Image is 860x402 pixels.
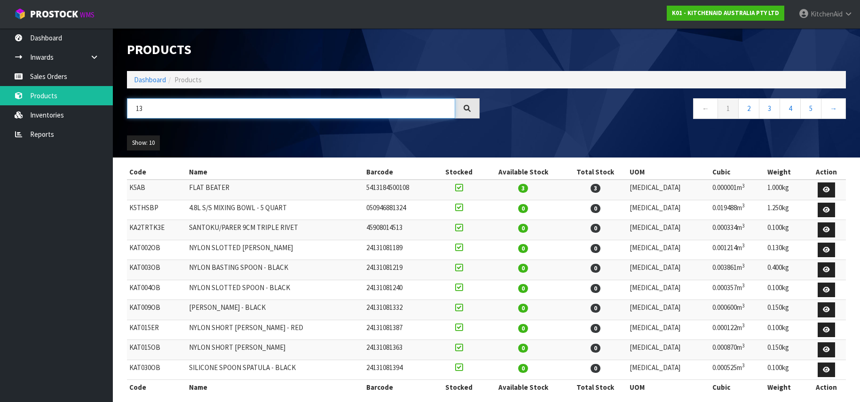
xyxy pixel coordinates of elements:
[718,98,739,118] a: 1
[127,200,187,220] td: K5THSBP
[710,165,765,180] th: Cubic
[800,98,821,118] a: 5
[518,184,528,193] span: 3
[591,344,600,353] span: 0
[364,380,435,395] th: Barcode
[187,380,364,395] th: Name
[187,320,364,340] td: NYLON SHORT [PERSON_NAME] - RED
[518,224,528,233] span: 0
[591,364,600,373] span: 0
[738,98,759,118] a: 2
[127,42,480,57] h1: Products
[494,98,846,121] nav: Page navigation
[710,340,765,360] td: 0.000870m
[364,280,435,300] td: 24131081240
[672,9,779,17] strong: K01 - KITCHENAID AUSTRALIA PTY LTD
[518,244,528,253] span: 0
[765,380,807,395] th: Weight
[742,182,745,189] sup: 3
[765,165,807,180] th: Weight
[187,220,364,240] td: SANTOKU/PARER 9CM TRIPLE RIVET
[742,242,745,249] sup: 3
[127,240,187,260] td: KAT002OB
[591,324,600,333] span: 0
[518,324,528,333] span: 0
[187,280,364,300] td: NYLON SLOTTED SPOON - BLACK
[759,98,780,118] a: 3
[127,360,187,380] td: KAT030OB
[364,320,435,340] td: 24131081387
[518,344,528,353] span: 0
[765,360,807,380] td: 0.100kg
[591,284,600,293] span: 0
[627,320,710,340] td: [MEDICAL_DATA]
[364,165,435,180] th: Barcode
[30,8,78,20] span: ProStock
[765,220,807,240] td: 0.100kg
[742,322,745,329] sup: 3
[187,165,364,180] th: Name
[627,260,710,280] td: [MEDICAL_DATA]
[811,9,843,18] span: KitchenAid
[765,260,807,280] td: 0.400kg
[564,165,627,180] th: Total Stock
[364,300,435,320] td: 24131081332
[127,165,187,180] th: Code
[765,340,807,360] td: 0.150kg
[187,300,364,320] td: [PERSON_NAME] - BLACK
[591,264,600,273] span: 0
[127,135,160,150] button: Show: 10
[742,222,745,229] sup: 3
[627,300,710,320] td: [MEDICAL_DATA]
[14,8,26,20] img: cube-alt.png
[807,380,846,395] th: Action
[765,240,807,260] td: 0.130kg
[591,204,600,213] span: 0
[187,240,364,260] td: NYLON SLOTTED [PERSON_NAME]
[364,220,435,240] td: 45908014513
[187,260,364,280] td: NYLON BASTING SPOON - BLACK
[435,380,482,395] th: Stocked
[627,240,710,260] td: [MEDICAL_DATA]
[174,75,202,84] span: Products
[710,200,765,220] td: 0.019488m
[742,362,745,369] sup: 3
[187,200,364,220] td: 4.8L S/S MIXING BOWL - 5 QUART
[627,165,710,180] th: UOM
[710,360,765,380] td: 0.000525m
[364,340,435,360] td: 24131081363
[627,220,710,240] td: [MEDICAL_DATA]
[807,165,846,180] th: Action
[742,262,745,269] sup: 3
[591,184,600,193] span: 3
[765,200,807,220] td: 1.250kg
[364,200,435,220] td: 050946881324
[364,260,435,280] td: 24131081219
[187,340,364,360] td: NYLON SHORT [PERSON_NAME]
[627,380,710,395] th: UOM
[710,320,765,340] td: 0.000122m
[742,302,745,309] sup: 3
[821,98,846,118] a: →
[627,360,710,380] td: [MEDICAL_DATA]
[187,180,364,200] td: FLAT BEATER
[693,98,718,118] a: ←
[627,280,710,300] td: [MEDICAL_DATA]
[187,360,364,380] td: SILICONE SPOON SPATULA - BLACK
[364,240,435,260] td: 24131081189
[627,340,710,360] td: [MEDICAL_DATA]
[127,340,187,360] td: KAT015OB
[127,380,187,395] th: Code
[518,304,528,313] span: 0
[765,320,807,340] td: 0.100kg
[710,260,765,280] td: 0.003861m
[127,320,187,340] td: KAT015ER
[518,264,528,273] span: 0
[742,282,745,289] sup: 3
[627,200,710,220] td: [MEDICAL_DATA]
[710,180,765,200] td: 0.000001m
[780,98,801,118] a: 4
[742,202,745,209] sup: 3
[710,300,765,320] td: 0.000600m
[127,300,187,320] td: KAT009OB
